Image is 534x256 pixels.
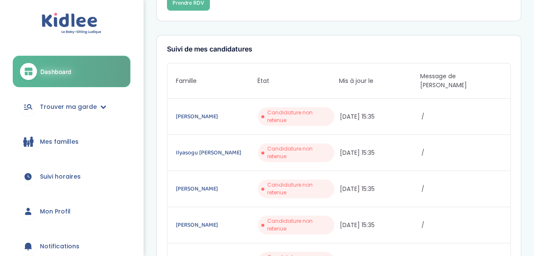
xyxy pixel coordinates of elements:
a: Mon Profil [13,196,130,227]
span: / [421,221,502,230]
span: / [421,112,502,121]
span: Mes familles [40,137,79,146]
span: / [421,185,502,193]
span: Mis à jour le [339,77,420,85]
span: Notifications [40,242,79,251]
span: [DATE] 15:35 [339,112,420,121]
span: Trouver ma garde [40,102,97,111]
h3: Suivi de mes candidatures [167,46,511,53]
span: [DATE] 15:35 [339,148,420,157]
span: Candidature non retenue [267,145,331,160]
span: Mon Profil [40,207,71,216]
span: Famille [176,77,257,85]
span: [DATE] 15:35 [339,185,420,193]
a: Dashboard [13,56,130,87]
span: Candidature non retenue [267,217,331,233]
a: [PERSON_NAME] [176,220,256,230]
a: Trouver ma garde [13,91,130,122]
span: Candidature non retenue [267,181,331,196]
span: Suivi horaires [40,172,81,181]
span: [DATE] 15:35 [339,221,420,230]
span: Candidature non retenue [267,109,331,124]
span: État [257,77,339,85]
a: Suivi horaires [13,161,130,192]
a: Ilyasogu [PERSON_NAME] [176,148,256,157]
span: Dashboard [40,67,71,76]
span: / [421,148,502,157]
img: logo.svg [42,13,102,34]
a: Mes familles [13,126,130,157]
a: [PERSON_NAME] [176,184,256,193]
a: [PERSON_NAME] [176,112,256,121]
span: Message de [PERSON_NAME] [420,72,502,90]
